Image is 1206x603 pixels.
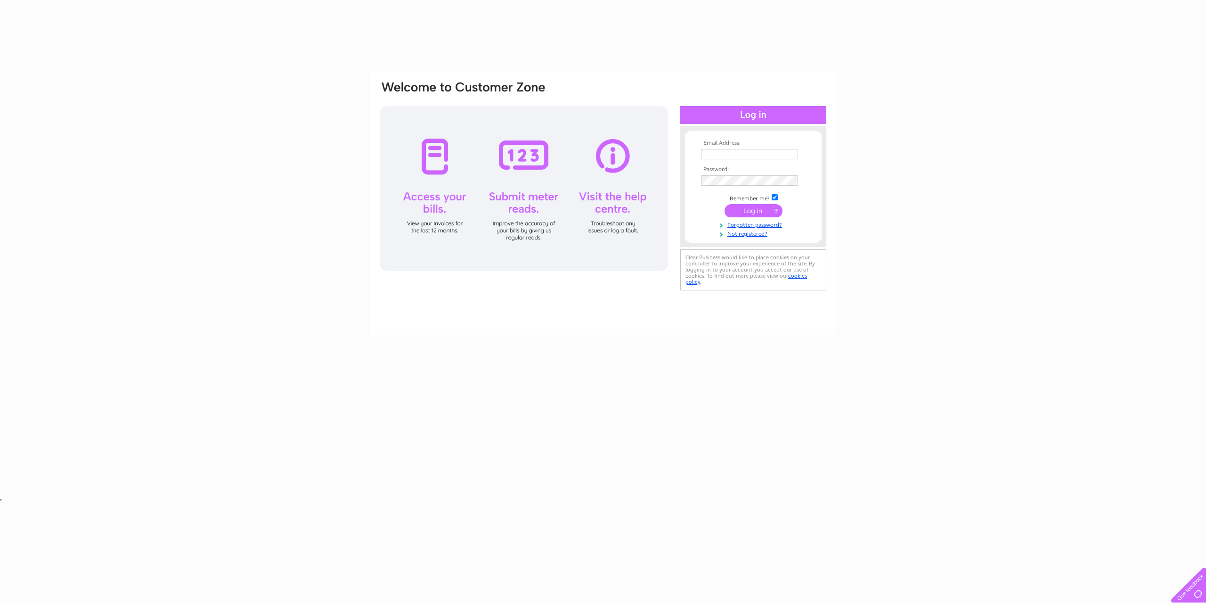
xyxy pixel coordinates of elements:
th: Password: [699,166,808,173]
a: Forgotten password? [701,220,808,229]
a: cookies policy [685,273,807,285]
a: Not registered? [701,229,808,238]
input: Submit [725,204,782,217]
div: Clear Business would like to place cookies on your computer to improve your experience of the sit... [680,249,826,290]
td: Remember me? [699,193,808,202]
th: Email Address: [699,140,808,147]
